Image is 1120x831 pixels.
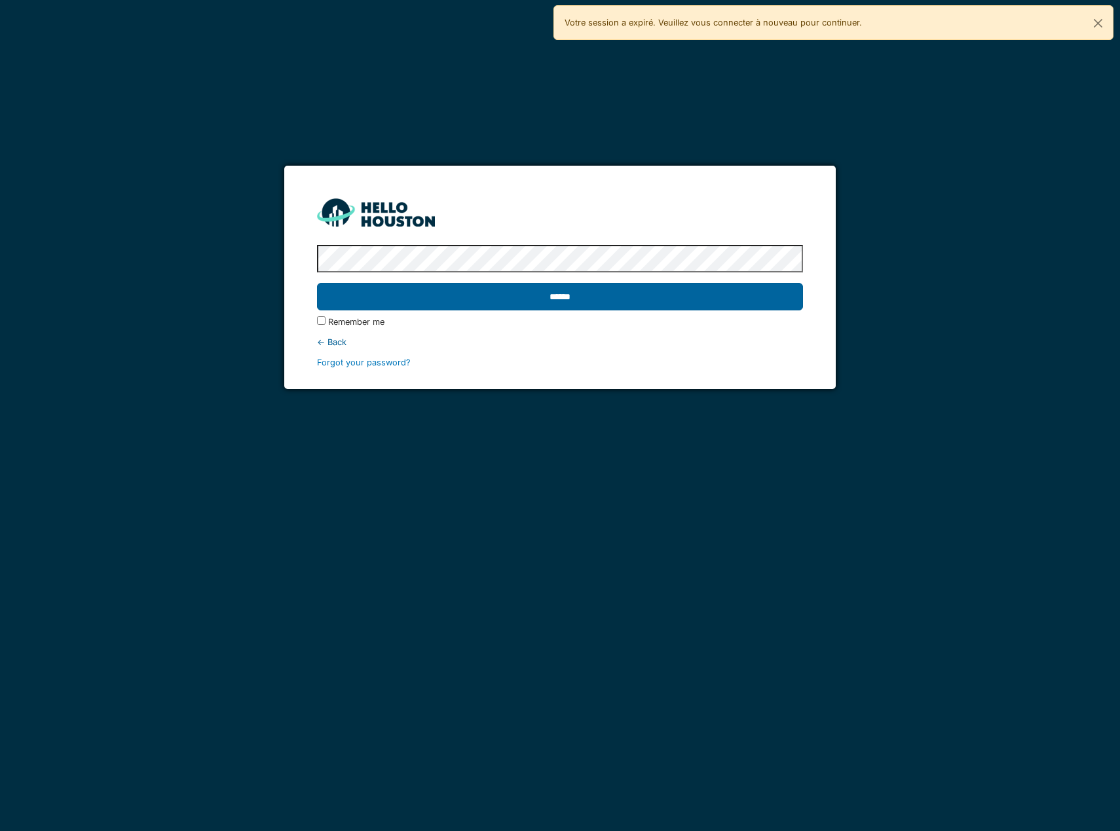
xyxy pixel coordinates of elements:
[317,198,435,227] img: HH_line-BYnF2_Hg.png
[317,336,803,348] div: ← Back
[328,316,384,328] label: Remember me
[1083,6,1113,41] button: Fermer
[565,18,862,28] font: Votre session a expiré. Veuillez vous connecter à nouveau pour continuer.
[317,358,411,367] a: Forgot your password?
